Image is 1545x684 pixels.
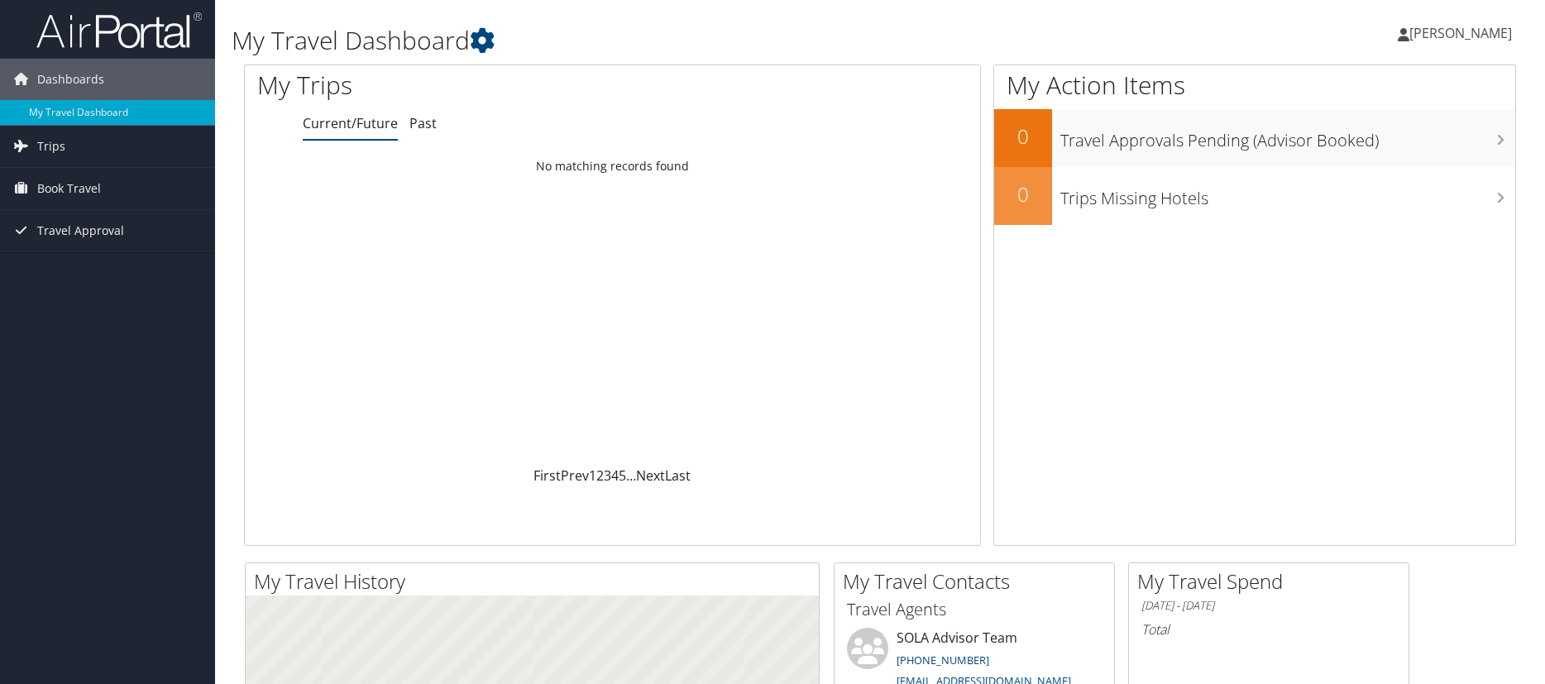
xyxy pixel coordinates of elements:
h1: My Trips [257,68,662,103]
h3: Trips Missing Hotels [1060,179,1515,210]
img: airportal-logo.png [36,11,202,50]
h2: 0 [994,122,1052,151]
a: 3 [604,466,611,485]
h3: Travel Agents [847,598,1102,621]
span: Travel Approval [37,210,124,251]
h1: My Travel Dashboard [232,23,1096,58]
h2: My Travel Contacts [843,567,1114,596]
a: Last [665,466,691,485]
a: [PHONE_NUMBER] [897,653,989,667]
a: 2 [596,466,604,485]
a: 4 [611,466,619,485]
h2: 0 [994,180,1052,208]
h2: My Travel Spend [1137,567,1409,596]
h1: My Action Items [994,68,1515,103]
a: 0Travel Approvals Pending (Advisor Booked) [994,109,1515,167]
a: 5 [619,466,626,485]
span: Trips [37,126,65,167]
a: 1 [589,466,596,485]
a: Current/Future [303,114,398,132]
span: [PERSON_NAME] [1409,24,1512,42]
h6: [DATE] - [DATE] [1141,598,1396,614]
h2: My Travel History [254,567,819,596]
a: Past [409,114,437,132]
a: Next [636,466,665,485]
span: … [626,466,636,485]
a: 0Trips Missing Hotels [994,167,1515,225]
a: [PERSON_NAME] [1398,8,1528,58]
span: Dashboards [37,59,104,100]
span: Book Travel [37,168,101,209]
h3: Travel Approvals Pending (Advisor Booked) [1060,121,1515,152]
a: First [533,466,561,485]
a: Prev [561,466,589,485]
h6: Total [1141,620,1396,639]
td: No matching records found [245,151,980,181]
